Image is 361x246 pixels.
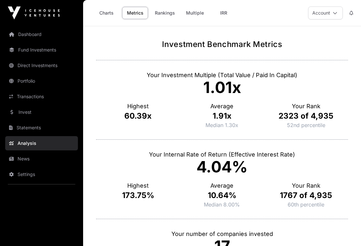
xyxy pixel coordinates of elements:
p: Median 1.30x [180,121,264,129]
p: 1.01x [96,80,348,95]
p: 1.91x [180,111,264,121]
p: Percentage of investors below this ranking. [287,121,325,129]
p: 10.64% [180,190,264,201]
p: Highest [96,181,180,190]
p: Your Rank [264,181,348,190]
a: Invest [5,105,78,119]
a: Transactions [5,89,78,104]
p: Average [180,102,264,111]
p: Your number of companies invested [96,229,348,239]
p: 60.39x [96,111,180,121]
p: Your Rank [264,102,348,111]
p: Average [180,181,264,190]
a: News [5,152,78,166]
p: 173.75% [96,190,180,201]
p: Percentage of investors below this ranking. [288,201,324,208]
p: Your Internal Rate of Return (Effective Interest Rate) [96,150,348,159]
a: Direct Investments [5,58,78,73]
p: 1767 of 4,935 [264,190,348,201]
a: IRR [211,7,237,19]
a: Rankings [151,7,179,19]
a: Dashboard [5,27,78,41]
a: Portfolio [5,74,78,88]
a: Fund Investments [5,43,78,57]
p: 2323 of 4,935 [264,111,348,121]
p: Your Investment Multiple (Total Value / Paid In Capital) [96,71,348,80]
iframe: Chat Widget [329,215,361,246]
a: Metrics [122,7,148,19]
a: Statements [5,121,78,135]
img: Icehouse Ventures Logo [8,6,60,19]
p: Highest [96,102,180,111]
a: Settings [5,167,78,182]
h1: Investment Benchmark Metrics [96,39,348,50]
p: 4.04% [96,159,348,175]
a: Analysis [5,136,78,150]
a: Multiple [182,7,208,19]
button: Account [308,6,343,19]
p: Median 8.00% [180,201,264,208]
a: Charts [93,7,119,19]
